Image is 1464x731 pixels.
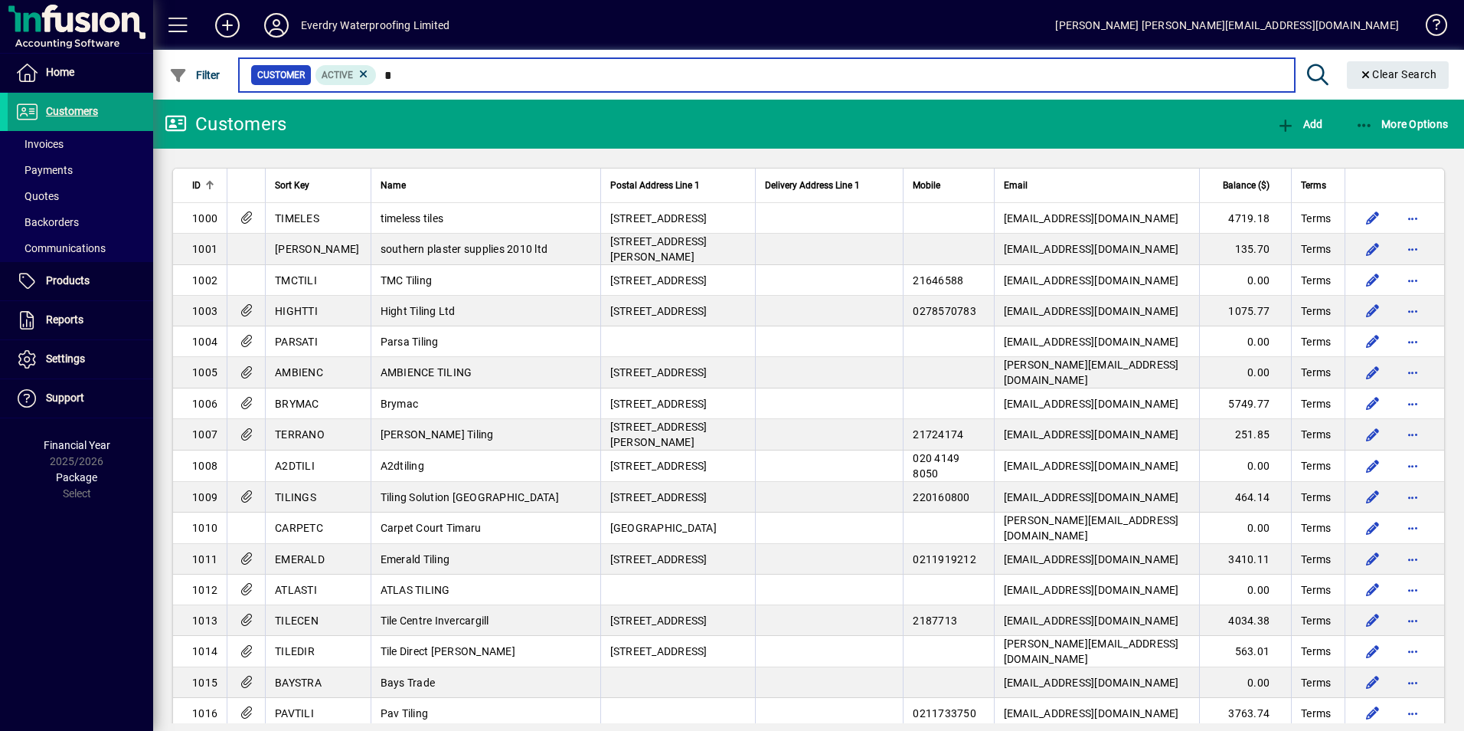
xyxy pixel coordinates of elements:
span: [STREET_ADDRESS] [610,615,707,627]
span: ATLAS TILING [381,584,450,596]
td: 1075.77 [1199,296,1291,326]
td: 0.00 [1199,265,1291,296]
td: 0.00 [1199,357,1291,388]
span: Customers [46,105,98,117]
button: More options [1400,268,1425,293]
span: BAYSTRA [275,677,322,689]
button: More options [1400,516,1425,540]
span: Payments [15,164,73,176]
span: [EMAIL_ADDRESS][DOMAIN_NAME] [1004,615,1179,627]
td: 563.01 [1199,636,1291,667]
div: Customers [165,112,286,136]
button: More options [1400,392,1425,416]
button: Edit [1361,329,1385,354]
td: 3410.11 [1199,544,1291,575]
span: Hight Tiling Ltd [381,305,456,317]
button: More options [1400,608,1425,633]
button: Edit [1361,360,1385,385]
span: 2187713 [913,615,957,627]
div: Email [1004,177,1190,194]
span: [STREET_ADDRESS] [610,460,707,472]
span: [STREET_ADDRESS] [610,212,707,225]
span: Brymac [381,398,419,410]
button: Edit [1361,237,1385,261]
button: Add [203,11,252,39]
span: timeless tiles [381,212,444,225]
button: More options [1400,485,1425,510]
span: A2DTILI [275,460,315,472]
td: 0.00 [1199,575,1291,605]
div: [PERSON_NAME] [PERSON_NAME][EMAIL_ADDRESS][DOMAIN_NAME] [1055,13,1399,38]
span: [EMAIL_ADDRESS][DOMAIN_NAME] [1004,460,1179,472]
span: Balance ($) [1223,177,1270,194]
a: Settings [8,340,153,379]
span: Settings [46,352,85,365]
a: Products [8,262,153,300]
button: More options [1400,639,1425,664]
span: 1016 [192,707,217,720]
a: Invoices [8,131,153,157]
span: 1008 [192,460,217,472]
span: Carpet Court Timaru [381,522,482,534]
span: [STREET_ADDRESS] [610,491,707,503]
span: Filter [169,69,221,81]
span: Terms [1301,241,1331,257]
span: 1000 [192,212,217,225]
span: [EMAIL_ADDRESS][DOMAIN_NAME] [1004,491,1179,503]
button: Edit [1361,608,1385,633]
span: [EMAIL_ADDRESS][DOMAIN_NAME] [1004,707,1179,720]
span: 220160800 [913,491,969,503]
span: [STREET_ADDRESS] [610,553,707,565]
button: Edit [1361,206,1385,231]
span: Pav Tiling [381,707,429,720]
span: Terms [1301,211,1331,226]
span: Clear Search [1359,68,1437,80]
span: [GEOGRAPHIC_DATA] [610,522,717,534]
span: Terms [1301,334,1331,349]
span: 1005 [192,366,217,379]
button: Edit [1361,422,1385,447]
button: Edit [1361,578,1385,602]
button: More options [1400,547,1425,572]
div: Mobile [913,177,984,194]
span: 0278570783 [913,305,976,317]
span: Quotes [15,190,59,202]
span: [STREET_ADDRESS][PERSON_NAME] [610,235,707,263]
span: PAVTILI [275,707,314,720]
span: Terms [1301,552,1331,567]
span: [EMAIL_ADDRESS][DOMAIN_NAME] [1004,243,1179,255]
span: TIMELES [275,212,319,225]
a: Reports [8,301,153,339]
button: Edit [1361,268,1385,293]
td: 0.00 [1199,513,1291,544]
span: TMCTILI [275,274,317,287]
span: 1013 [192,615,217,627]
div: Balance ($) [1209,177,1283,194]
span: [EMAIL_ADDRESS][DOMAIN_NAME] [1004,212,1179,225]
td: 135.70 [1199,234,1291,265]
span: [STREET_ADDRESS][PERSON_NAME] [610,421,707,448]
span: ATLASTI [275,584,317,596]
span: Package [56,471,97,484]
span: [PERSON_NAME][EMAIL_ADDRESS][DOMAIN_NAME] [1004,638,1179,665]
span: Financial Year [44,439,110,451]
button: More options [1400,701,1425,726]
td: 4034.38 [1199,605,1291,636]
span: Add [1276,118,1322,130]
button: Edit [1361,454,1385,478]
button: Edit [1361,670,1385,695]
span: Tiling Solution [GEOGRAPHIC_DATA] [381,491,559,503]
span: Terms [1301,490,1331,505]
span: Delivery Address Line 1 [765,177,860,194]
span: [EMAIL_ADDRESS][DOMAIN_NAME] [1004,428,1179,441]
span: BRYMAC [275,398,319,410]
span: 1010 [192,522,217,534]
span: 1012 [192,584,217,596]
button: More options [1400,299,1425,323]
button: Edit [1361,639,1385,664]
span: 21724174 [913,428,963,441]
span: Tile Centre Invercargill [381,615,489,627]
span: Customer [257,67,305,83]
span: 0211919212 [913,553,976,565]
button: More options [1400,670,1425,695]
